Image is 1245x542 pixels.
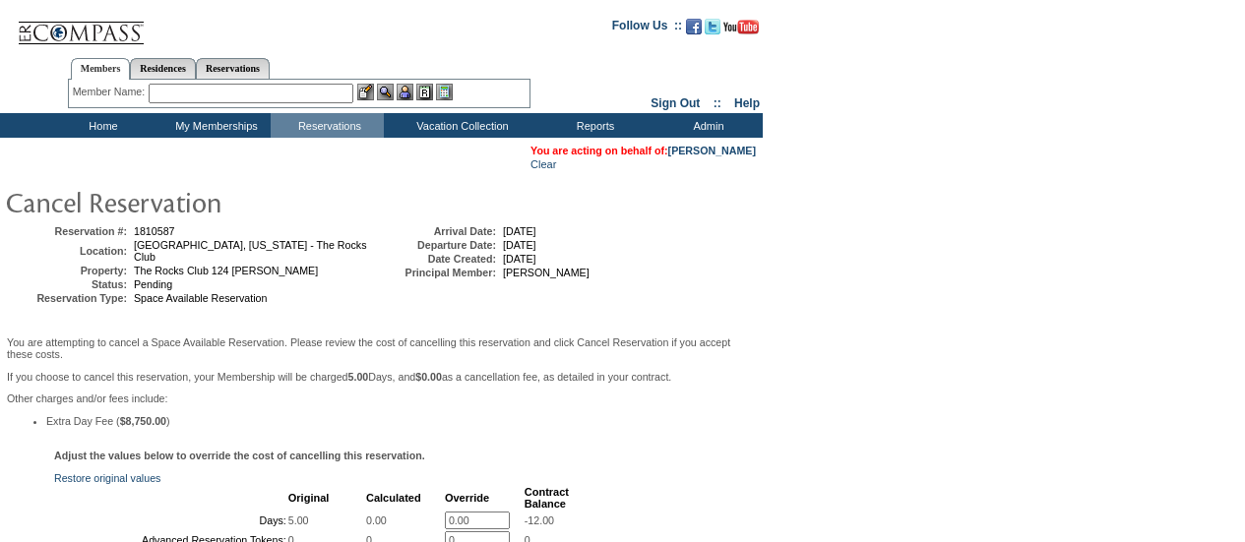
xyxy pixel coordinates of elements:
img: b_edit.gif [357,84,374,100]
span: Pending [134,278,172,290]
td: Days: [56,512,286,529]
span: [DATE] [503,239,536,251]
span: [DATE] [503,253,536,265]
span: The Rocks Club 124 [PERSON_NAME] [134,265,318,276]
td: Status: [9,278,127,290]
span: [GEOGRAPHIC_DATA], [US_STATE] - The Rocks Club [134,239,366,263]
td: Vacation Collection [384,113,536,138]
td: Follow Us :: [612,17,682,40]
img: pgTtlCancelRes.gif [5,182,399,221]
img: Compass Home [17,5,145,45]
img: Reservations [416,84,433,100]
b: Adjust the values below to override the cost of cancelling this reservation. [54,450,425,461]
img: b_calculator.gif [436,84,453,100]
td: Location: [9,239,127,263]
td: Home [44,113,157,138]
a: Residences [130,58,196,79]
span: [PERSON_NAME] [503,267,590,278]
span: Other charges and/or fees include: [7,336,756,427]
span: -12.00 [525,514,554,526]
li: Extra Day Fee ( ) [46,415,756,427]
td: Reports [536,113,650,138]
td: Reservation Type: [9,292,127,304]
p: If you choose to cancel this reservation, your Membership will be charged Days, and as a cancella... [7,371,756,383]
td: Principal Member: [378,267,496,278]
img: Follow us on Twitter [705,19,720,34]
div: Member Name: [73,84,149,100]
td: Property: [9,265,127,276]
span: :: [714,96,721,110]
b: Original [288,492,330,504]
img: Impersonate [397,84,413,100]
a: Restore original values [54,472,160,484]
b: 5.00 [348,371,369,383]
span: 0.00 [366,514,387,526]
span: 1810587 [134,225,175,237]
span: 5.00 [288,514,309,526]
span: Space Available Reservation [134,292,267,304]
td: Departure Date: [378,239,496,251]
td: My Memberships [157,113,271,138]
b: Override [445,492,489,504]
td: Admin [650,113,763,138]
span: You are acting on behalf of: [530,145,756,156]
b: $8,750.00 [120,415,166,427]
img: View [377,84,394,100]
a: Subscribe to our YouTube Channel [723,25,759,36]
a: Sign Out [651,96,700,110]
img: Subscribe to our YouTube Channel [723,20,759,34]
td: Reservations [271,113,384,138]
td: Arrival Date: [378,225,496,237]
a: Become our fan on Facebook [686,25,702,36]
span: [DATE] [503,225,536,237]
a: Follow us on Twitter [705,25,720,36]
a: [PERSON_NAME] [668,145,756,156]
a: Help [734,96,760,110]
b: Contract Balance [525,486,569,510]
td: Reservation #: [9,225,127,237]
td: Date Created: [378,253,496,265]
img: Become our fan on Facebook [686,19,702,34]
a: Clear [530,158,556,170]
p: You are attempting to cancel a Space Available Reservation. Please review the cost of cancelling ... [7,336,756,360]
b: $0.00 [415,371,442,383]
a: Reservations [196,58,270,79]
a: Members [71,58,131,80]
b: Calculated [366,492,421,504]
